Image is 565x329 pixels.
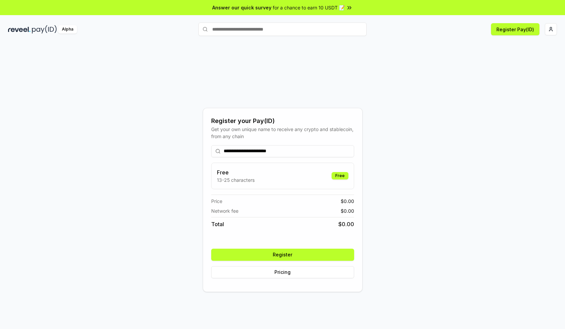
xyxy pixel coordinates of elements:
span: $ 0.00 [338,220,354,228]
button: Register Pay(ID) [491,23,539,35]
img: pay_id [32,25,57,34]
button: Register [211,249,354,261]
div: Alpha [58,25,77,34]
h3: Free [217,168,255,176]
div: Register your Pay(ID) [211,116,354,126]
span: Network fee [211,207,238,214]
button: Pricing [211,266,354,278]
img: reveel_dark [8,25,31,34]
p: 13-25 characters [217,176,255,183]
span: for a chance to earn 10 USDT 📝 [273,4,345,11]
span: Total [211,220,224,228]
span: $ 0.00 [341,207,354,214]
span: Price [211,198,222,205]
div: Get your own unique name to receive any crypto and stablecoin, from any chain [211,126,354,140]
span: $ 0.00 [341,198,354,205]
span: Answer our quick survey [212,4,271,11]
div: Free [332,172,348,179]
